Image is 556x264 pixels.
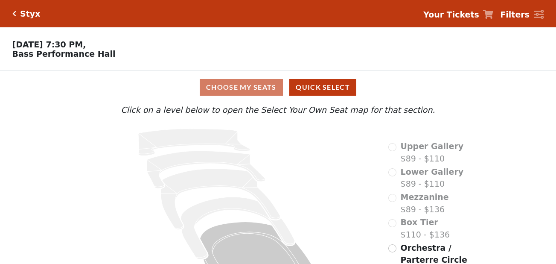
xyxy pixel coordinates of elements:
strong: Your Tickets [423,10,479,19]
path: Lower Gallery - Seats Available: 0 [147,151,265,188]
label: $89 - $110 [401,140,464,164]
label: $89 - $110 [401,166,464,190]
span: Mezzanine [401,192,449,202]
a: Your Tickets [423,9,493,21]
button: Quick Select [289,79,356,96]
span: Lower Gallery [401,167,464,176]
strong: Filters [500,10,530,19]
p: Click on a level below to open the Select Your Own Seat map for that section. [76,104,480,116]
a: Filters [500,9,544,21]
h5: Styx [20,9,40,19]
a: Click here to go back to filters [12,11,16,17]
span: Upper Gallery [401,141,464,151]
label: $89 - $136 [401,191,449,215]
path: Upper Gallery - Seats Available: 0 [138,129,250,156]
span: Box Tier [401,217,438,227]
label: $110 - $136 [401,216,450,241]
